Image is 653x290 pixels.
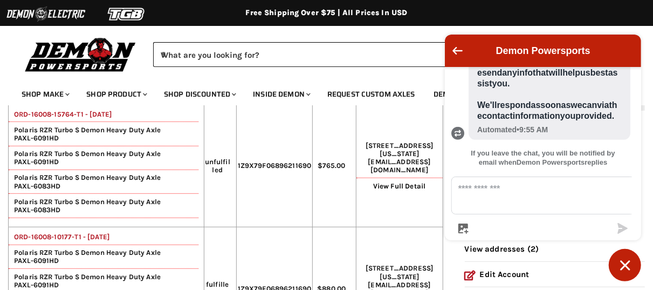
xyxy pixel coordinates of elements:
[442,35,644,281] inbox-online-store-chat: Shopify online store chat
[9,158,59,166] span: PAXL-6091HD
[156,83,243,105] a: Shop Discounted
[9,126,198,134] span: Polaris RZR Turbo S Demon Heavy Duty Axle
[9,248,198,257] span: Polaris RZR Turbo S Demon Heavy Duty Axle
[153,42,486,67] input: When autocomplete results are available use up and down arrows to review and enter to select
[9,150,198,158] span: Polaris RZR Turbo S Demon Heavy Duty Axle
[9,206,61,214] span: PAXL-6083HD
[9,110,112,118] a: ORD-16008-15764-T1 - [DATE]
[236,104,312,227] td: 1Z9X79F06896211690
[9,134,59,142] span: PAXL-6091HD
[245,83,317,105] a: Inside Demon
[318,161,346,170] span: $765.00
[373,182,425,190] a: View Full Detail
[9,198,198,206] span: Polaris RZR Turbo S Demon Heavy Duty Axle
[153,42,515,67] form: Product
[9,173,198,181] span: Polaris RZR Turbo S Demon Heavy Duty Axle
[9,257,59,265] span: PAXL-6091HD
[9,281,59,289] span: PAXL-6091HD
[356,104,443,227] td: [STREET_ADDRESS][US_STATE]
[9,182,61,190] span: PAXL-6083HD
[5,4,86,24] img: Demon Electric Logo 2
[204,104,236,227] td: unfulfilled
[425,83,505,105] a: Demon Rewards
[9,273,198,281] span: Polaris RZR Turbo S Demon Heavy Duty Axle
[9,233,109,241] a: ORD-16008-10177-T1 - [DATE]
[13,79,623,105] ul: Main menu
[319,83,423,105] a: Request Custom Axles
[368,158,431,174] span: [EMAIL_ADDRESS][DOMAIN_NAME]
[78,83,154,105] a: Shop Product
[86,4,167,24] img: TGB Logo 2
[13,83,76,105] a: Shop Make
[22,35,140,73] img: Demon Powersports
